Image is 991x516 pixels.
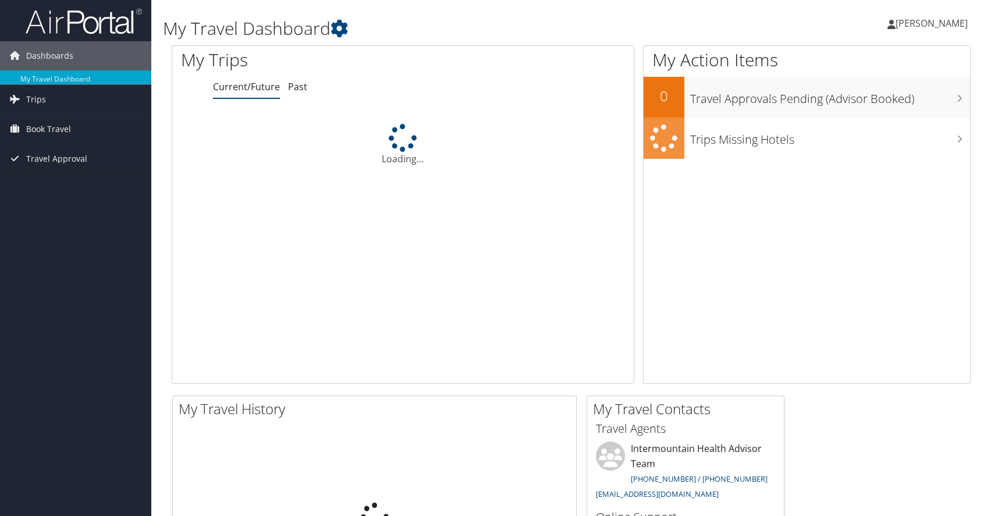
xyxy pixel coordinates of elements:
[163,16,707,41] h1: My Travel Dashboard
[596,421,775,437] h3: Travel Agents
[172,124,634,166] div: Loading...
[26,85,46,114] span: Trips
[26,41,73,70] span: Dashboards
[690,85,970,107] h3: Travel Approvals Pending (Advisor Booked)
[26,144,87,173] span: Travel Approval
[690,126,970,148] h3: Trips Missing Hotels
[593,399,784,419] h2: My Travel Contacts
[213,80,280,93] a: Current/Future
[596,489,719,499] a: [EMAIL_ADDRESS][DOMAIN_NAME]
[181,48,432,72] h1: My Trips
[644,77,970,118] a: 0Travel Approvals Pending (Advisor Booked)
[631,474,768,484] a: [PHONE_NUMBER] / [PHONE_NUMBER]
[179,399,576,419] h2: My Travel History
[896,17,968,30] span: [PERSON_NAME]
[26,115,71,144] span: Book Travel
[644,86,684,106] h2: 0
[887,6,979,41] a: [PERSON_NAME]
[590,442,781,504] li: Intermountain Health Advisor Team
[644,118,970,159] a: Trips Missing Hotels
[644,48,970,72] h1: My Action Items
[26,8,142,35] img: airportal-logo.png
[288,80,307,93] a: Past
